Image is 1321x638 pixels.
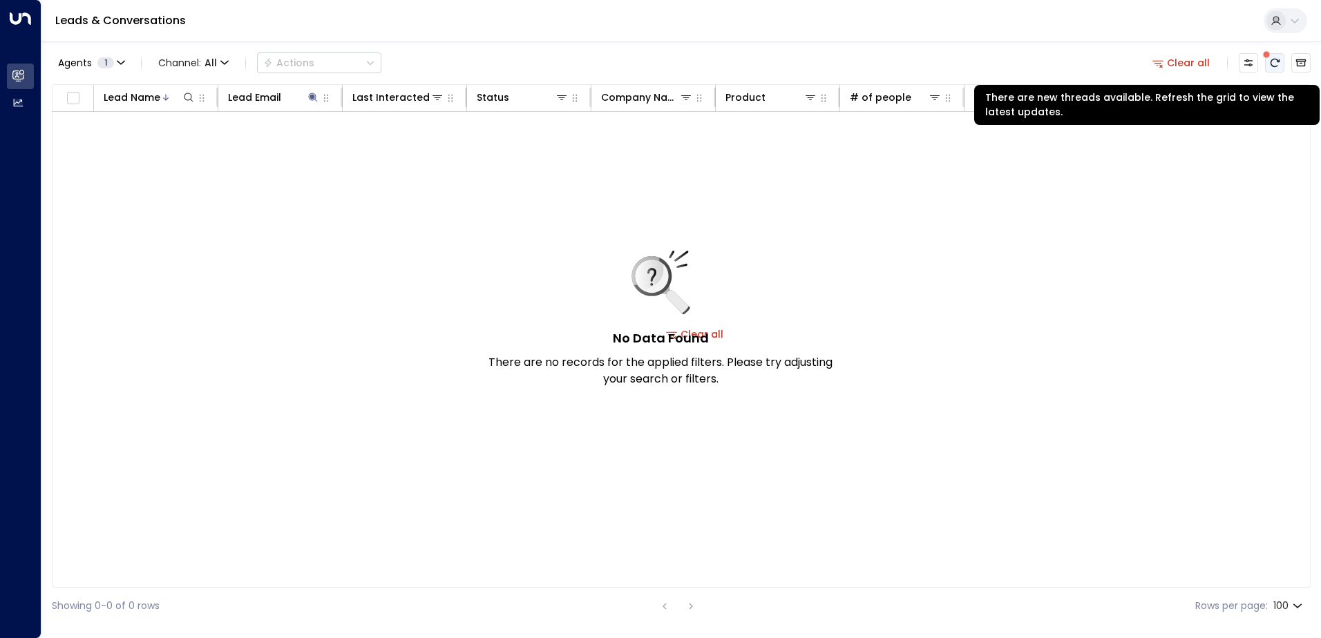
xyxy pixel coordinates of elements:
div: Lead Name [104,89,196,106]
div: Showing 0-0 of 0 rows [52,599,160,613]
div: There are new threads available. Refresh the grid to view the latest updates. [974,85,1320,125]
p: There are no records for the applied filters. Please try adjusting your search or filters. [488,354,833,387]
div: Button group with a nested menu [257,52,381,73]
div: Lead Name [104,89,160,106]
span: Toggle select all [64,90,82,107]
button: Archived Leads [1291,53,1311,72]
span: There are new threads available. Refresh the grid to view the latest updates. [1265,53,1284,72]
button: Channel:All [153,53,234,72]
span: Channel: [153,53,234,72]
div: Product [725,89,817,106]
div: # of people [850,89,942,106]
div: Status [477,89,509,106]
span: All [205,57,217,68]
div: Status [477,89,569,106]
div: Product [725,89,766,106]
button: Customize [1239,53,1258,72]
button: Clear all [1147,53,1216,72]
div: Last Interacted [352,89,444,106]
div: Lead Email [228,89,281,106]
div: 100 [1273,596,1305,616]
div: Last Interacted [352,89,430,106]
div: Lead Email [228,89,320,106]
span: Agents [58,58,92,68]
div: Company Name [601,89,693,106]
div: # of people [850,89,911,106]
span: 1 [97,57,114,68]
h5: No Data Found [613,329,709,347]
div: Actions [263,57,314,69]
button: Actions [257,52,381,73]
div: Company Name [601,89,679,106]
a: Leads & Conversations [55,12,186,28]
button: Agents1 [52,53,130,72]
nav: pagination navigation [656,597,700,615]
label: Rows per page: [1195,599,1268,613]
